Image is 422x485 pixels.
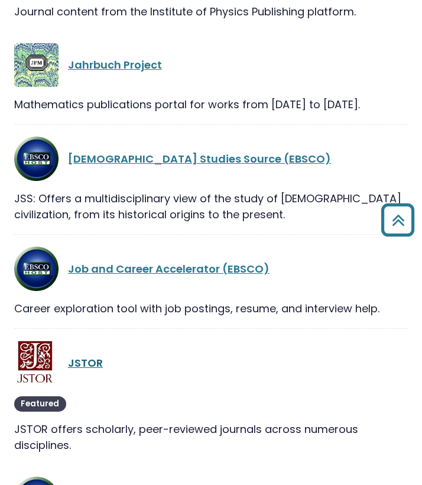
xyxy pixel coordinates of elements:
a: Job and Career Accelerator (EBSCO) [68,261,270,276]
div: Mathematics publications portal for works from [DATE] to [DATE]. [14,96,408,112]
div: JSTOR offers scholarly, peer-reviewed journals across numerous disciplines. [14,421,408,453]
a: [DEMOGRAPHIC_DATA] Studies Source (EBSCO) [68,151,331,166]
a: JSTOR [68,355,103,370]
a: Jahrbuch Project [68,57,162,72]
div: JSS: Offers a multidisciplinary view of the study of [DEMOGRAPHIC_DATA] civilization, from its hi... [14,190,408,222]
span: Featured [14,396,66,412]
div: Journal content from the Institute of Physics Publishing platform. [14,4,408,20]
a: Back to Top [376,209,419,231]
div: Career exploration tool with job postings, resume, and interview help. [14,300,408,316]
